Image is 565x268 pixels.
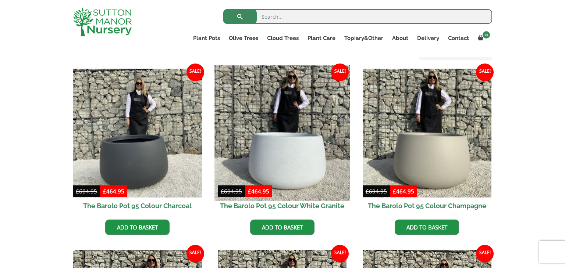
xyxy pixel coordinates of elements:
span: £ [366,188,369,195]
span: £ [248,188,251,195]
a: Sale! The Barolo Pot 95 Colour Champagne [363,69,492,214]
span: Sale! [476,245,494,262]
bdi: 604.95 [76,188,97,195]
bdi: 604.95 [221,188,242,195]
a: Add to basket: “The Barolo Pot 95 Colour White Granite” [250,220,315,235]
a: Topiary&Other [340,33,388,43]
bdi: 464.95 [393,188,414,195]
a: Plant Pots [189,33,224,43]
img: The Barolo Pot 95 Colour Champagne [363,69,492,198]
a: Plant Care [303,33,340,43]
span: £ [393,188,396,195]
span: £ [76,188,79,195]
a: Sale! The Barolo Pot 95 Colour Charcoal [73,69,202,214]
span: Sale! [476,64,494,81]
span: £ [103,188,106,195]
a: 0 [473,33,492,43]
span: Sale! [331,245,349,262]
a: Cloud Trees [263,33,303,43]
a: Delivery [413,33,444,43]
a: Contact [444,33,473,43]
a: Olive Trees [224,33,263,43]
bdi: 464.95 [103,188,124,195]
a: About [388,33,413,43]
span: Sale! [186,245,204,262]
a: Add to basket: “The Barolo Pot 95 Colour Champagne” [395,220,459,235]
img: The Barolo Pot 95 Colour Charcoal [73,69,202,198]
span: £ [221,188,224,195]
bdi: 604.95 [366,188,387,195]
h2: The Barolo Pot 95 Colour White Granite [218,198,347,214]
img: The Barolo Pot 95 Colour White Granite [214,65,350,200]
h2: The Barolo Pot 95 Colour Charcoal [73,198,202,214]
img: logo [73,7,132,36]
bdi: 464.95 [248,188,269,195]
h2: The Barolo Pot 95 Colour Champagne [363,198,492,214]
input: Search... [223,9,492,24]
span: Sale! [331,64,349,81]
a: Sale! The Barolo Pot 95 Colour White Granite [218,69,347,214]
span: Sale! [186,64,204,81]
a: Add to basket: “The Barolo Pot 95 Colour Charcoal” [105,220,170,235]
span: 0 [483,31,490,39]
